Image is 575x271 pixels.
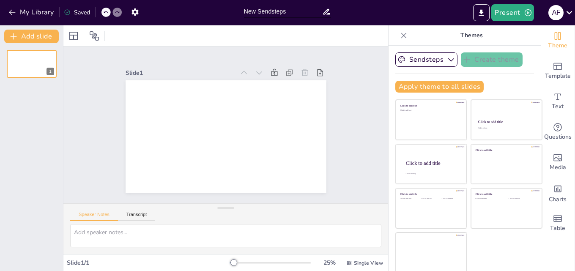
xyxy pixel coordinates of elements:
[421,198,440,200] div: Click to add text
[47,68,54,75] div: 1
[411,25,532,46] p: Themes
[400,104,461,107] div: Click to add title
[550,163,566,172] span: Media
[548,5,564,20] div: a f
[509,198,535,200] div: Click to add text
[319,259,340,267] div: 25 %
[473,4,490,21] button: Export to PowerPoint
[544,132,572,142] span: Questions
[478,128,534,129] div: Click to add text
[541,147,575,178] div: Add images, graphics, shapes or video
[126,69,235,77] div: Slide 1
[461,52,523,67] button: Create theme
[67,29,80,43] div: Layout
[89,31,99,41] span: Position
[548,4,564,21] button: a f
[476,148,536,151] div: Click to add title
[550,224,565,233] span: Table
[395,52,457,67] button: Sendsteps
[545,71,571,81] span: Template
[6,5,57,19] button: My Library
[400,109,461,112] div: Click to add text
[244,5,323,18] input: Insert title
[118,212,156,221] button: Transcript
[70,212,118,221] button: Speaker Notes
[541,117,575,147] div: Get real-time input from your audience
[406,160,460,166] div: Click to add title
[67,259,230,267] div: Slide 1 / 1
[548,41,567,50] span: Theme
[476,198,502,200] div: Click to add text
[541,178,575,208] div: Add charts and graphs
[7,50,57,78] div: 1
[64,8,90,16] div: Saved
[406,173,459,175] div: Click to add body
[541,86,575,117] div: Add text boxes
[442,198,461,200] div: Click to add text
[541,25,575,56] div: Change the overall theme
[400,198,419,200] div: Click to add text
[4,30,59,43] button: Add slide
[400,193,461,196] div: Click to add title
[549,195,567,204] span: Charts
[395,81,484,93] button: Apply theme to all slides
[541,56,575,86] div: Add ready made slides
[354,260,383,266] span: Single View
[478,120,534,124] div: Click to add title
[476,193,536,196] div: Click to add title
[491,4,534,21] button: Present
[541,208,575,238] div: Add a table
[552,102,564,111] span: Text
